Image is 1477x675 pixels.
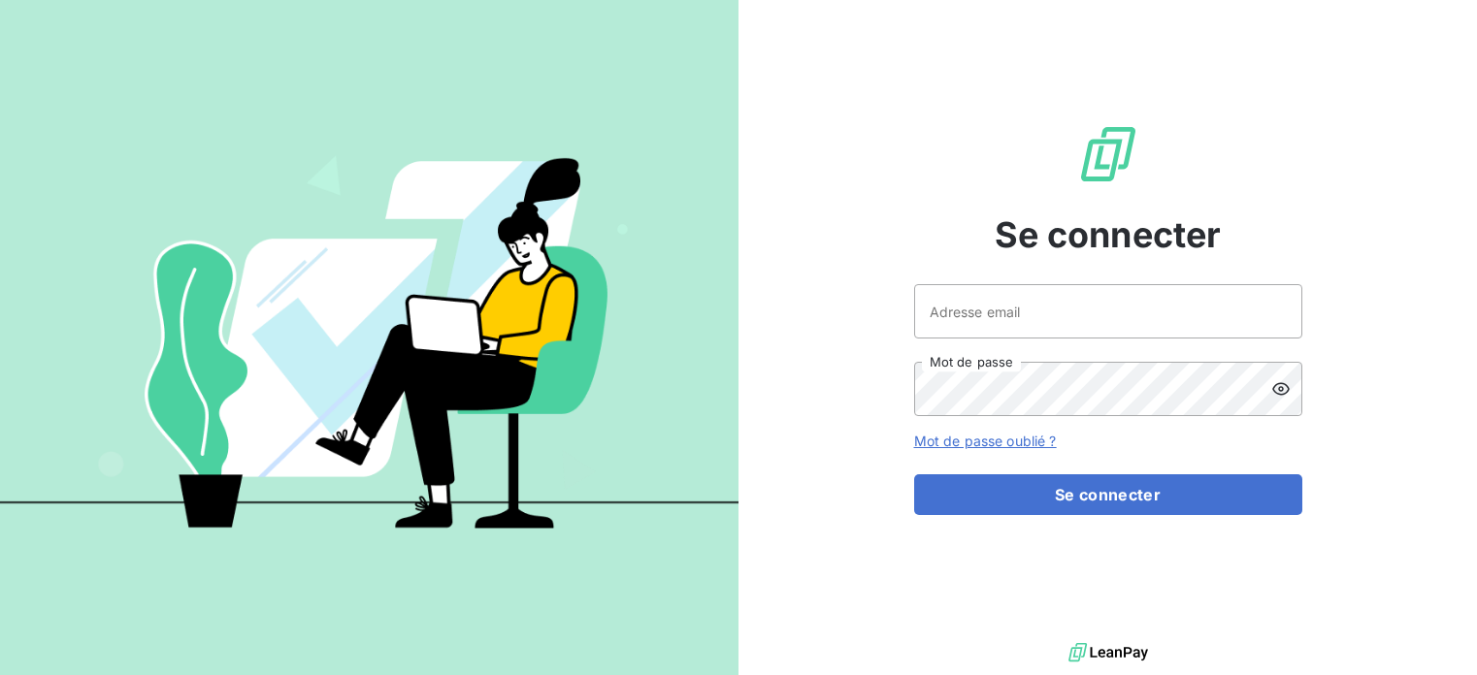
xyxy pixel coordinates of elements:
[1068,638,1148,667] img: logo
[995,209,1222,261] span: Se connecter
[914,433,1057,449] a: Mot de passe oublié ?
[1077,123,1139,185] img: Logo LeanPay
[914,474,1302,515] button: Se connecter
[914,284,1302,338] input: placeholder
